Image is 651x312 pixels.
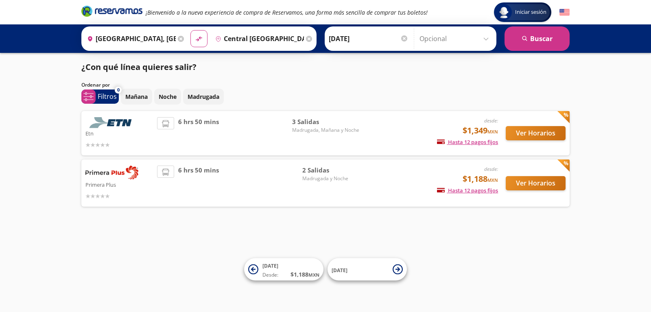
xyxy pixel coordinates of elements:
[559,7,570,17] button: English
[328,258,407,281] button: [DATE]
[308,272,319,278] small: MXN
[154,89,181,105] button: Noche
[292,127,359,134] span: Madrugada, Mañana y Noche
[332,266,347,273] span: [DATE]
[212,28,304,49] input: Buscar Destino
[178,117,219,149] span: 6 hrs 50 mins
[302,175,359,182] span: Madrugada y Noche
[506,176,566,190] button: Ver Horarios
[98,92,117,101] p: Filtros
[117,87,120,94] span: 0
[85,128,153,138] p: Etn
[487,129,498,135] small: MXN
[419,28,492,49] input: Opcional
[484,166,498,172] em: desde:
[81,89,119,104] button: 0Filtros
[484,117,498,124] em: desde:
[463,173,498,185] span: $1,188
[437,138,498,146] span: Hasta 12 pagos fijos
[81,61,197,73] p: ¿Con qué línea quieres salir?
[302,166,359,175] span: 2 Salidas
[85,166,138,179] img: Primera Plus
[183,89,224,105] button: Madrugada
[85,179,153,189] p: Primera Plus
[292,117,359,127] span: 3 Salidas
[329,28,409,49] input: Elegir Fecha
[121,89,152,105] button: Mañana
[188,92,219,101] p: Madrugada
[262,262,278,269] span: [DATE]
[81,5,142,20] a: Brand Logo
[505,26,570,51] button: Buscar
[512,8,550,16] span: Iniciar sesión
[81,81,110,89] p: Ordenar por
[146,9,428,16] em: ¡Bienvenido a la nueva experiencia de compra de Reservamos, una forma más sencilla de comprar tus...
[125,92,148,101] p: Mañana
[81,5,142,17] i: Brand Logo
[506,126,566,140] button: Ver Horarios
[437,187,498,194] span: Hasta 12 pagos fijos
[84,28,176,49] input: Buscar Origen
[85,117,138,128] img: Etn
[159,92,177,101] p: Noche
[487,177,498,183] small: MXN
[291,270,319,279] span: $ 1,188
[178,166,219,201] span: 6 hrs 50 mins
[262,271,278,279] span: Desde:
[244,258,323,281] button: [DATE]Desde:$1,188MXN
[463,124,498,137] span: $1,349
